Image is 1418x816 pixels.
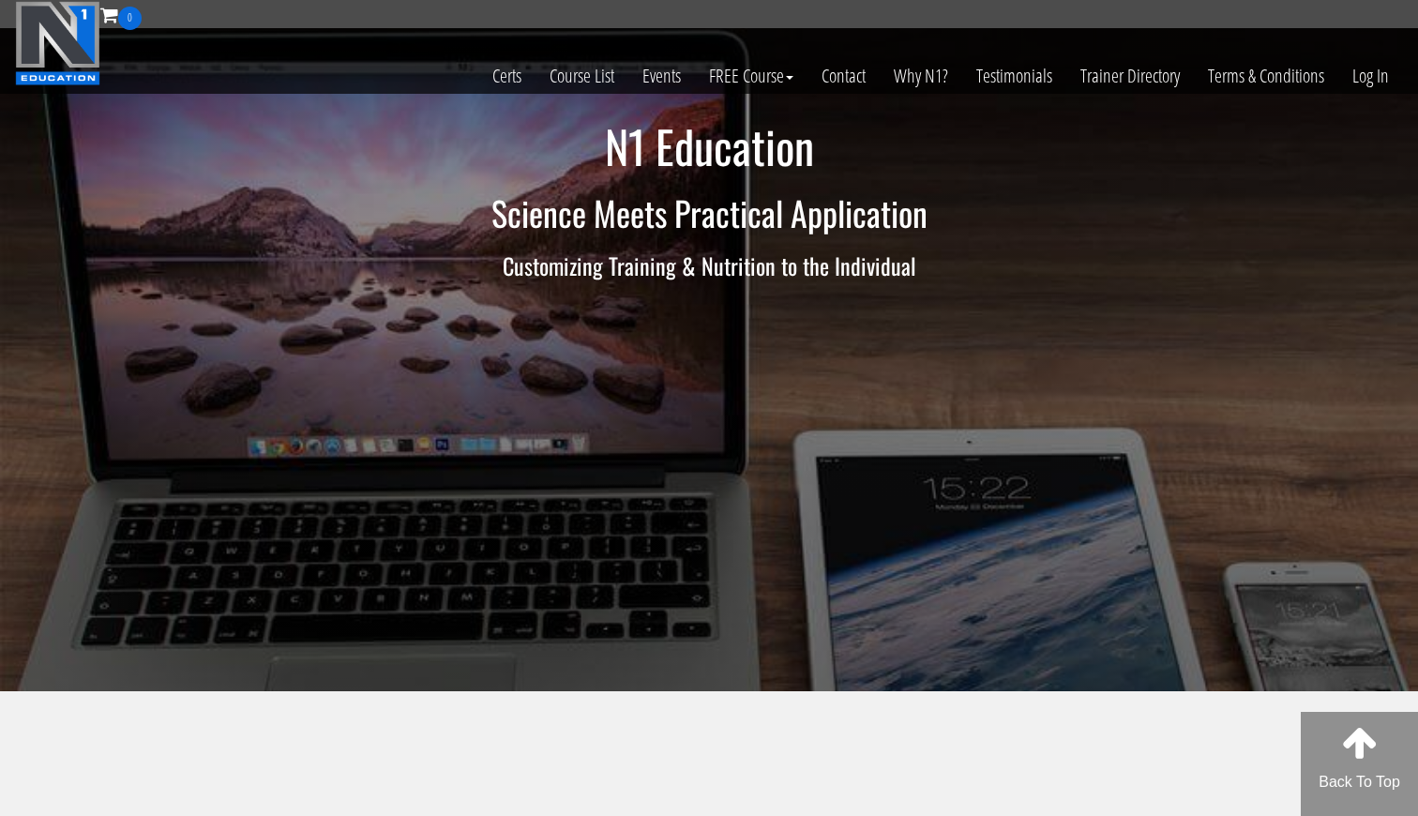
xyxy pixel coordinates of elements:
a: Log In [1338,30,1403,122]
a: 0 [100,2,142,27]
h1: N1 Education [160,122,1258,172]
a: Course List [536,30,628,122]
a: Trainer Directory [1066,30,1194,122]
a: Contact [807,30,880,122]
a: FREE Course [695,30,807,122]
a: Certs [478,30,536,122]
span: 0 [118,7,142,30]
a: Why N1? [880,30,962,122]
h3: Customizing Training & Nutrition to the Individual [160,253,1258,278]
a: Events [628,30,695,122]
img: n1-education [15,1,100,85]
a: Terms & Conditions [1194,30,1338,122]
a: Testimonials [962,30,1066,122]
h2: Science Meets Practical Application [160,194,1258,232]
